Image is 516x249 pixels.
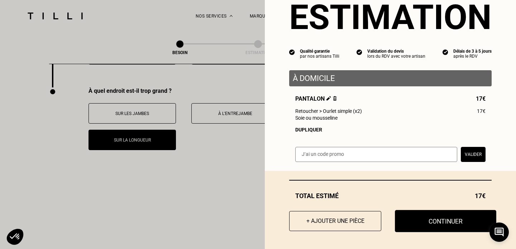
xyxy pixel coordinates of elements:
[367,49,425,54] div: Validation du devis
[476,95,486,102] span: 17€
[289,49,295,55] img: icon list info
[295,115,338,121] span: Soie ou mousseline
[367,54,425,59] div: lors du RDV avec votre artisan
[443,49,448,55] img: icon list info
[300,54,339,59] div: par nos artisans Tilli
[295,95,337,102] span: Pantalon
[453,49,492,54] div: Délais de 3 à 5 jours
[295,127,486,133] div: Dupliquer
[453,54,492,59] div: après le RDV
[295,108,362,114] span: Retoucher > Ourlet simple (x2)
[300,49,339,54] div: Qualité garantie
[326,96,331,101] img: Éditer
[475,192,486,200] span: 17€
[289,211,381,231] button: + Ajouter une pièce
[295,147,457,162] input: J‘ai un code promo
[293,74,488,83] p: À domicile
[477,108,486,114] span: 17€
[357,49,362,55] img: icon list info
[461,147,486,162] button: Valider
[395,210,496,232] button: Continuer
[333,96,337,101] img: Supprimer
[289,192,492,200] div: Total estimé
